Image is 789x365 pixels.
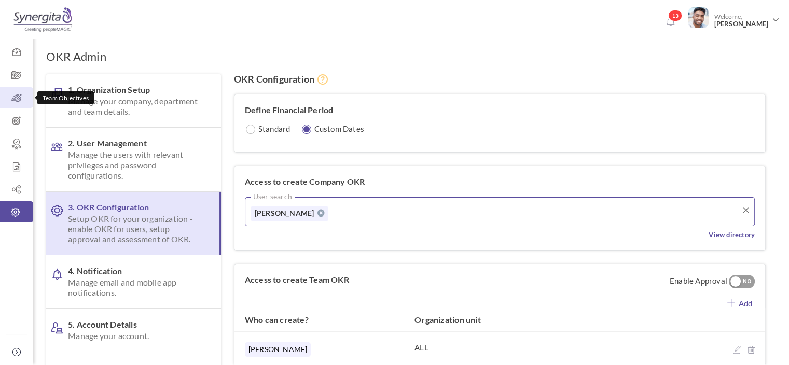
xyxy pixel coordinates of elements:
span: [PERSON_NAME] [245,342,311,357]
span: Enable Approval [659,264,765,300]
label: Organization unit [414,315,533,325]
span: Manage your account. [68,331,204,341]
span: Setup OKR for your organization - enable OKR for users, setup approval and assessment of OKR. [68,213,203,245]
label: Access to create Team OKR [234,264,359,295]
span: Welcome, [709,7,771,33]
img: Logo [12,7,74,33]
label: Standard [258,124,290,134]
h4: OKR Configuration [234,74,776,86]
div: NO [739,277,756,287]
span: [PERSON_NAME] [255,209,314,218]
a: Photo Welcome,[PERSON_NAME] [684,3,784,33]
span: [PERSON_NAME] [714,20,768,28]
span: Manage email and mobile app notifications. [68,277,204,298]
a: Notifications [662,13,679,30]
img: Photo [688,7,709,28]
a: Add [714,295,765,308]
span: 13 [668,10,682,21]
label: Who can create? [245,315,400,325]
label: Custom Dates [314,124,364,134]
span: 1. Organization Setup [68,85,204,117]
span: 4. Notification [68,266,204,298]
div: Team Objectives [37,91,94,104]
h1: OKR Admin [46,49,106,64]
span: 3. OKR Configuration [68,202,203,245]
label: Access to create Company OKR [245,177,365,187]
label: Define Financial Period [245,105,334,115]
span: Manage the users with relevant privileges and password configurations. [68,150,204,181]
span: Manage your company, department and team details. [68,96,204,117]
a: View directory [709,229,755,240]
span: 2. User Management [68,138,204,181]
span: 5. Account Details [68,319,204,341]
div: ALL [414,342,537,353]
